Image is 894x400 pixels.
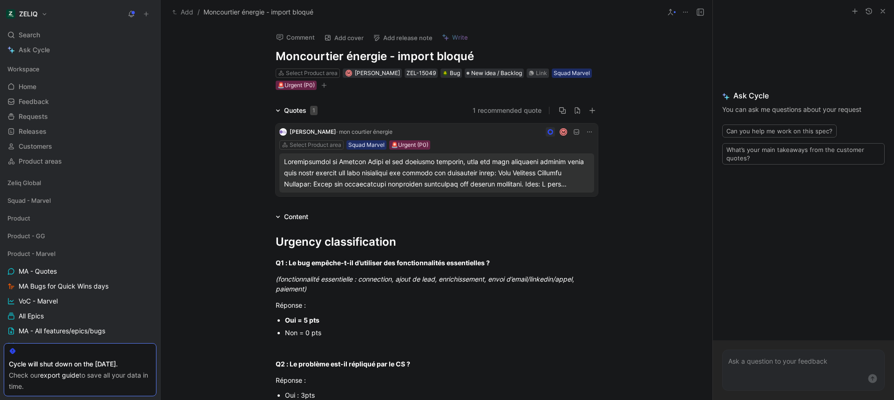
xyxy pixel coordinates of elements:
[4,43,156,57] a: Ask Cycle
[4,7,50,21] button: ZELIQZELIQ
[4,229,156,243] div: Product - GG
[19,44,50,55] span: Ask Cycle
[722,104,885,115] p: You can ask me questions about your request
[197,7,200,18] span: /
[290,128,336,135] span: [PERSON_NAME]
[4,229,156,246] div: Product - GG
[203,7,313,18] span: Moncourtier énergie - import bloqué
[369,31,437,44] button: Add release note
[7,196,51,205] span: Squad - Marvel
[19,157,62,166] span: Product areas
[4,62,156,76] div: Workspace
[19,97,49,106] span: Feedback
[4,193,156,207] div: Squad - Marvel
[310,106,318,115] div: 1
[19,10,38,18] h1: ZELIQ
[471,69,522,78] span: New idea / Backlog
[4,309,156,323] a: All Epics
[19,297,58,306] span: VoC - Marvel
[7,64,40,74] span: Workspace
[4,176,156,190] div: Zeliq Global
[320,31,368,44] button: Add cover
[722,124,837,138] button: Can you help me work on this spec?
[7,231,45,241] span: Product - GG
[19,282,108,291] span: MA Bugs for Quick Wins days
[4,124,156,138] a: Releases
[452,33,468,41] span: Write
[276,234,598,250] div: Urgency classification
[4,193,156,210] div: Squad - Marvel
[285,328,598,338] div: Non = 0 pts
[560,129,566,135] div: M
[442,70,448,76] img: 🪲
[276,375,598,385] div: Réponse :
[272,211,312,222] div: Content
[336,128,393,135] span: · mon courtier énergie
[170,7,196,18] button: Add
[355,69,400,76] span: [PERSON_NAME]
[4,264,156,278] a: MA - Quotes
[7,214,30,223] span: Product
[440,69,462,78] div: 🪲Bug
[4,211,156,225] div: Product
[19,29,40,41] span: Search
[4,324,156,338] a: MA - All features/epics/bugs
[4,110,156,124] a: Requests
[276,300,598,310] div: Réponse :
[722,143,885,165] button: What’s your main takeaways from the customer quotes?
[19,267,57,276] span: MA - Quotes
[473,105,542,116] button: 1 recommended quote
[19,341,117,351] span: MA - Insights/product area/date
[536,69,547,78] div: Link
[278,81,315,90] div: 🚨Urgent (P0)
[4,339,156,353] a: MA - Insights/product area/date
[348,140,385,150] div: Squad Marvel
[4,154,156,168] a: Product areas
[40,371,79,379] a: export guide
[346,71,352,76] div: M
[4,95,156,109] a: Feedback
[285,390,598,400] div: Oui : 3pts
[284,105,318,116] div: Quotes
[554,69,590,78] div: Squad Marvel
[9,370,151,392] div: Check our to save all your data in time.
[19,82,36,91] span: Home
[285,316,319,324] strong: Oui = 5 pts
[276,49,598,64] h1: Moncourtier énergie - import bloqué
[4,28,156,42] div: Search
[7,249,55,258] span: Product - Marvel
[442,69,460,78] div: Bug
[722,90,885,101] span: Ask Cycle
[4,211,156,228] div: Product
[272,31,319,44] button: Comment
[19,326,105,336] span: MA - All features/epics/bugs
[290,140,341,150] div: Select Product area
[4,279,156,293] a: MA Bugs for Quick Wins days
[19,142,52,151] span: Customers
[19,112,48,121] span: Requests
[4,294,156,308] a: VoC - Marvel
[19,127,47,136] span: Releases
[7,178,41,187] span: Zeliq Global
[279,128,287,136] img: logo
[438,31,472,44] button: Write
[4,176,156,193] div: Zeliq Global
[465,69,524,78] div: New idea / Backlog
[9,359,151,370] div: Cycle will shut down on the [DATE].
[276,360,410,368] strong: Q2 : Le problème est-il répliqué par le CS ?
[272,105,321,116] div: Quotes1
[276,275,576,293] em: (fonctionnalité essentielle : connection, ajout de lead, enrichissement, envoi d’email/linkedin/a...
[284,211,308,222] div: Content
[284,156,589,190] div: Loremipsumdol si Ametcon Adipi el sed doeiusmo temporin, utla etd magn aliquaeni adminim venia qu...
[286,69,338,78] div: Select Product area
[4,139,156,153] a: Customers
[19,311,44,321] span: All Epics
[6,9,15,19] img: ZELIQ
[276,259,490,267] strong: Q1 : Le bug empêche-t-il d’utiliser des fonctionnalités essentielles ?
[391,140,428,150] div: 🚨Urgent (P0)
[406,69,436,78] div: ZEL-15049
[4,247,156,261] div: Product - Marvel
[4,80,156,94] a: Home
